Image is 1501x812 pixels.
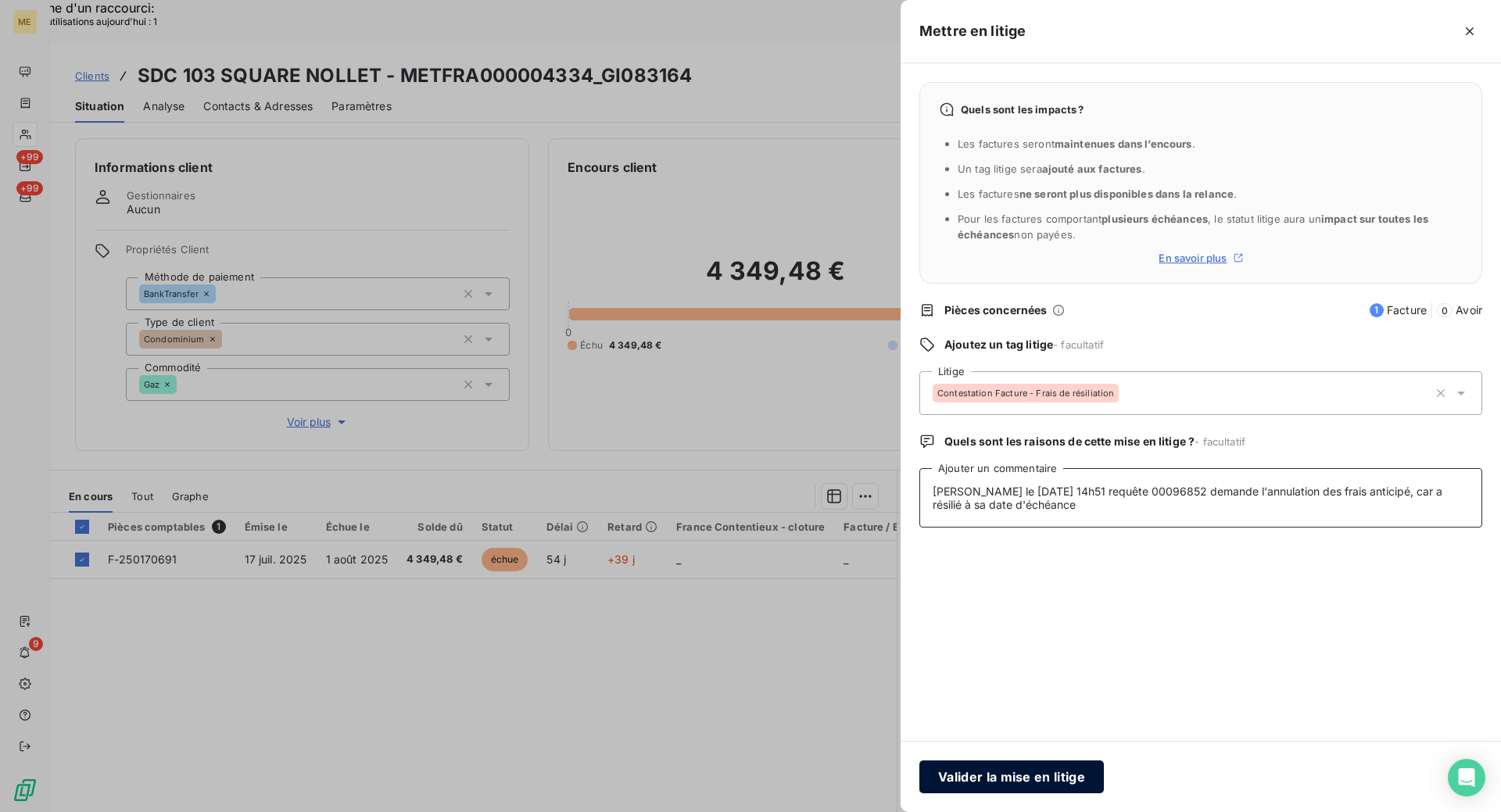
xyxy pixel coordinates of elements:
div: Open Intercom Messenger [1448,759,1485,796]
span: ajouté aux factures [1042,163,1142,175]
a: En savoir plus [939,252,1463,264]
h5: Mettre en litige [919,20,1026,42]
span: maintenues dans l’encours [1055,138,1192,150]
span: ne seront plus disponibles dans la relance [1019,188,1234,200]
span: - facultatif [1053,338,1104,351]
span: Les factures . [958,188,1237,200]
span: 0 [1437,303,1453,317]
button: Valider la mise en litige [919,760,1104,793]
span: Quels sont les impacts ? [961,103,1084,116]
span: Facture Avoir [1370,302,1482,318]
span: Quels sont les raisons de cette mise en litige ? [944,435,1195,448]
span: - facultatif [1195,435,1245,448]
span: En savoir plus [1159,252,1227,264]
span: 1 [1370,303,1384,317]
span: Les factures seront . [958,138,1195,150]
textarea: [PERSON_NAME] le [DATE] 14h51 requête 00096852 demande l'annulation des frais anticipé, car a rés... [919,468,1482,528]
span: Ajoutez un tag litige [944,338,1053,351]
span: Un tag litige sera . [958,163,1145,175]
span: Pièces concernées [944,302,1048,318]
span: Pour les factures comportant , le statut litige aura un non payées. [958,213,1428,241]
span: Contestation Facture - Frais de résiliation [937,388,1114,398]
span: plusieurs échéances [1102,213,1208,225]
